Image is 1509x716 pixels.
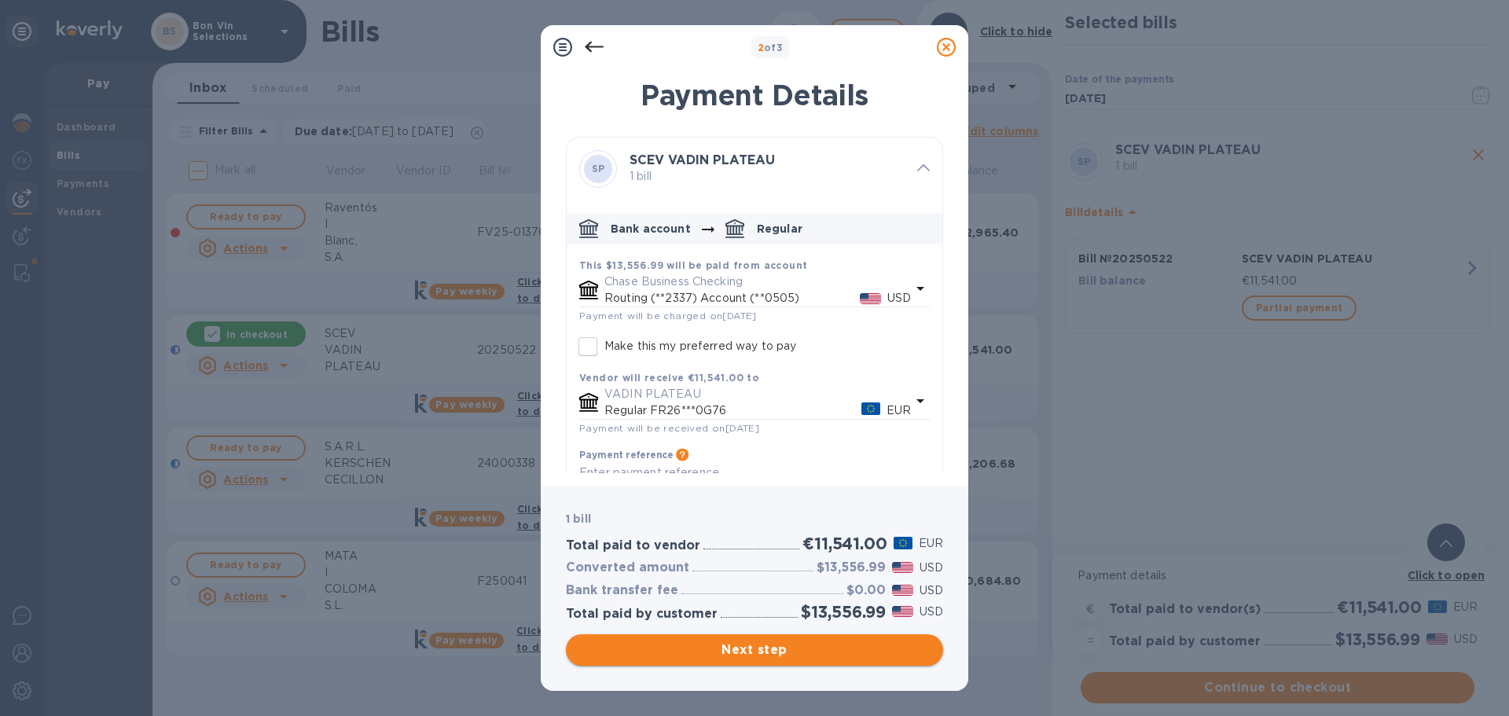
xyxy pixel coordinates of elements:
[892,562,913,573] img: USD
[887,290,911,307] p: USD
[579,422,759,434] span: Payment will be received on [DATE]
[578,641,931,659] span: Next step
[846,583,886,598] h3: $0.00
[802,534,887,553] h2: €11,541.00
[567,138,942,200] div: SPSCEV VADIN PLATEAU 1 bill
[566,634,943,666] button: Next step
[887,402,911,419] p: EUR
[758,42,764,53] span: 2
[579,372,759,384] b: Vendor will receive €11,541.00 to
[801,602,886,622] h2: $13,556.99
[604,386,911,402] p: VADIN PLATEAU
[566,538,700,553] h3: Total paid to vendor
[892,606,913,617] img: USD
[567,207,942,518] div: default-method
[757,221,802,237] p: Regular
[579,259,807,271] b: This $13,556.99 will be paid from account
[860,293,881,304] img: USD
[630,152,775,167] b: SCEV VADIN PLATEAU
[592,163,605,174] b: SP
[579,450,673,461] h3: Payment reference
[892,585,913,596] img: USD
[604,274,911,290] p: Chase Business Checking
[579,310,757,321] span: Payment will be charged on [DATE]
[566,583,678,598] h3: Bank transfer fee
[604,338,796,354] p: Make this my preferred way to pay
[611,221,691,237] p: Bank account
[604,290,860,307] p: Routing (**2337) Account (**0505)
[817,560,886,575] h3: $13,556.99
[566,512,591,525] b: 1 bill
[919,535,943,552] p: EUR
[566,79,943,112] h1: Payment Details
[566,607,718,622] h3: Total paid by customer
[758,42,784,53] b: of 3
[920,604,943,620] p: USD
[604,402,861,419] p: Regular FR26***0G76
[566,560,689,575] h3: Converted amount
[920,582,943,599] p: USD
[630,168,905,185] p: 1 bill
[920,560,943,576] p: USD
